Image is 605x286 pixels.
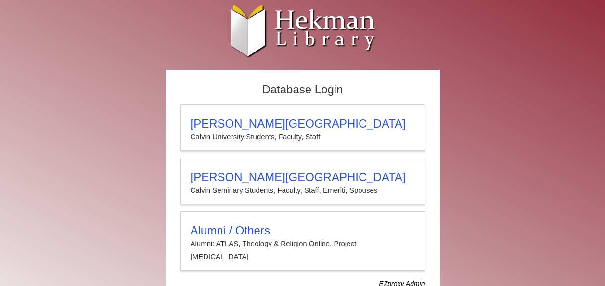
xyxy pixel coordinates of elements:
[176,80,430,100] h2: Database Login
[191,237,415,263] p: Alumni: ATLAS, Theology & Religion Online, Project [MEDICAL_DATA]
[191,184,415,196] p: Calvin Seminary Students, Faculty, Staff, Emeriti, Spouses
[191,170,415,184] h3: [PERSON_NAME][GEOGRAPHIC_DATA]
[191,224,415,237] h3: Alumni / Others
[180,104,425,151] a: [PERSON_NAME][GEOGRAPHIC_DATA]Calvin University Students, Faculty, Staff
[191,224,415,263] summary: Alumni / OthersAlumni: ATLAS, Theology & Religion Online, Project [MEDICAL_DATA]
[191,117,415,130] h3: [PERSON_NAME][GEOGRAPHIC_DATA]
[191,130,415,143] p: Calvin University Students, Faculty, Staff
[180,158,425,204] a: [PERSON_NAME][GEOGRAPHIC_DATA]Calvin Seminary Students, Faculty, Staff, Emeriti, Spouses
